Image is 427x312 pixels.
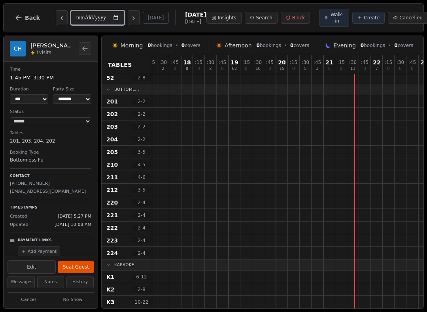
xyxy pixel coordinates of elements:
span: 224 [106,249,118,257]
span: 0 [423,67,425,71]
span: Insights [218,15,236,21]
button: Block [281,12,310,24]
span: bookings [147,42,172,49]
span: bookings [257,42,281,49]
span: 4 - 5 [132,162,151,168]
button: Notes [37,276,64,288]
span: 2 [209,67,212,71]
span: 220 [106,199,118,207]
span: 2 - 4 [132,250,151,256]
span: 19 [231,60,238,65]
span: 0 [387,67,389,71]
span: 202 [106,110,118,118]
span: [DATE] 10:08 AM [55,222,91,228]
span: Back [25,15,40,21]
span: : 30 [254,60,262,65]
span: : 15 [242,60,250,65]
span: 0 [245,67,247,71]
span: 0 [221,67,223,71]
span: 221 [106,211,118,219]
span: [DATE] 5:27 PM [58,213,91,220]
span: 2 [162,67,164,71]
span: 212 [106,186,118,194]
dd: Bottomless Fu [10,156,91,164]
span: : 45 [171,60,179,65]
span: 0 [292,67,295,71]
p: Contact [10,173,91,179]
span: : 15 [385,60,392,65]
button: Previous day [56,10,68,25]
button: Add Payment [18,246,60,257]
dd: 1:45 PM – 3:30 PM [10,74,91,82]
span: 2 - 2 [132,111,151,117]
span: 8 [186,67,188,71]
span: 7 [376,67,378,71]
span: covers [181,42,200,49]
span: 20 [278,60,285,65]
button: Back to bookings list [79,42,91,55]
span: Morning [121,41,143,49]
span: 210 [106,161,118,169]
p: [EMAIL_ADDRESS][DOMAIN_NAME] [10,188,91,195]
span: 62 [232,67,237,71]
span: 222 [106,224,118,232]
span: 3 - 5 [132,149,151,155]
p: Payment Links [18,238,52,243]
button: History [66,276,94,288]
span: 22 [373,60,380,65]
span: 0 [411,67,413,71]
h2: [PERSON_NAME] [PERSON_NAME] [30,41,74,49]
span: 1 visits [36,49,51,56]
span: 0 [257,43,260,48]
span: 0 [290,43,293,48]
span: Tables [108,61,132,69]
span: • [388,42,391,49]
span: covers [394,42,413,49]
span: : 45 [314,60,321,65]
p: Timestamps [10,205,91,211]
span: Evening [334,41,356,49]
span: 2 - 4 [132,199,151,206]
span: : 45 [219,60,226,65]
span: : 45 [408,60,416,65]
dt: Tables [10,130,91,137]
span: : 30 [349,60,357,65]
button: Walk-in [319,9,349,27]
span: Updated [10,222,28,228]
span: 2 - 8 [132,286,151,293]
button: Seat Guest [58,261,94,273]
span: 0 [268,67,271,71]
span: 2 - 2 [132,98,151,105]
dt: Time [10,66,91,73]
span: Created [10,213,27,220]
span: [DATE] [185,19,206,25]
span: : 30 [302,60,309,65]
button: Search [245,12,278,24]
span: 0 [174,67,176,71]
span: bookings [361,42,385,49]
span: 2 - 4 [132,237,151,244]
span: : 15 [337,60,345,65]
span: Create [364,15,380,21]
span: 0 [197,67,200,71]
span: Karaoke [114,262,134,268]
button: Create [352,12,385,24]
span: 0 [394,43,397,48]
span: 3 [316,67,318,71]
dt: Party Size [53,86,91,93]
button: Back [8,8,46,27]
span: K2 [106,286,115,293]
span: 2 - 8 [132,75,151,81]
span: 52 [106,74,114,82]
span: • [176,42,178,49]
span: : 30 [207,60,214,65]
button: Cancel [8,295,49,305]
span: K3 [106,298,115,306]
button: Next day [128,10,140,25]
span: 223 [106,237,118,244]
span: 0 [399,67,401,71]
button: No-Show [52,295,94,305]
span: 10 - 22 [132,299,151,305]
p: [PHONE_NUMBER] [10,180,91,187]
span: covers [290,42,309,49]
